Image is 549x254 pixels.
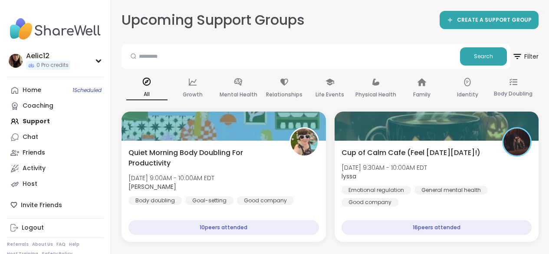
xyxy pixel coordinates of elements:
span: CREATE A SUPPORT GROUP [457,16,532,24]
p: Identity [457,89,478,100]
span: [DATE] 9:00AM - 10:00AM EDT [128,174,214,182]
p: Growth [183,89,203,100]
div: Logout [22,224,44,232]
img: Adrienne_QueenOfTheDawn [291,129,318,155]
p: All [126,89,168,100]
a: Chat [7,129,104,145]
img: lyssa [503,129,530,155]
span: 0 Pro credits [36,62,69,69]
button: Search [460,47,507,66]
div: Host [23,180,37,188]
button: Filter [512,44,539,69]
div: Chat [23,133,38,142]
div: Activity [23,164,46,173]
span: [DATE] 9:30AM - 10:00AM EDT [342,163,427,172]
div: Invite Friends [7,197,104,213]
div: Emotional regulation [342,186,411,195]
a: Referrals [7,241,29,247]
div: 16 peers attended [342,220,532,235]
a: Help [69,241,79,247]
div: Aelic12 [26,51,70,61]
a: Activity [7,161,104,176]
a: Logout [7,220,104,236]
div: General mental health [414,186,488,195]
div: Good company [342,198,398,207]
div: Good company [237,196,294,205]
p: Body Doubling [494,89,533,99]
p: Family [413,89,431,100]
p: Physical Health [355,89,396,100]
p: Life Events [316,89,344,100]
h2: Upcoming Support Groups [122,10,305,30]
div: Coaching [23,102,53,110]
span: Search [474,53,493,60]
div: Goal-setting [185,196,233,205]
span: Quiet Morning Body Doubling For Productivity [128,148,280,168]
div: Home [23,86,41,95]
span: 1 Scheduled [72,87,102,94]
img: Aelic12 [9,54,23,68]
a: Coaching [7,98,104,114]
span: Filter [512,46,539,67]
b: lyssa [342,172,356,181]
a: FAQ [56,241,66,247]
p: Relationships [266,89,302,100]
a: About Us [32,241,53,247]
div: 10 peers attended [128,220,319,235]
a: Friends [7,145,104,161]
a: CREATE A SUPPORT GROUP [440,11,539,29]
img: ShareWell Nav Logo [7,14,104,44]
div: Body doubling [128,196,182,205]
div: Friends [23,148,45,157]
a: Host [7,176,104,192]
b: [PERSON_NAME] [128,182,176,191]
p: Mental Health [220,89,257,100]
span: Cup of Calm Cafe (Feel [DATE][DATE]!) [342,148,480,158]
a: Home1Scheduled [7,82,104,98]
